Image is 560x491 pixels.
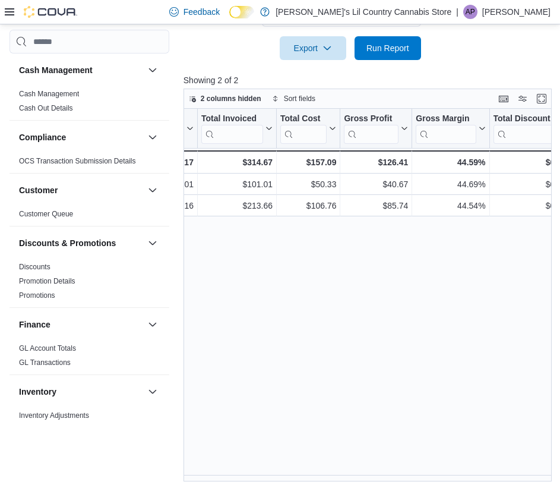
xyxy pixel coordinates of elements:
span: Sort fields [284,94,315,103]
div: Cash Management [10,87,169,120]
button: Total Invoiced [201,114,273,144]
div: $85.74 [344,199,408,213]
button: Sort fields [267,92,320,106]
button: Discounts & Promotions [19,237,143,249]
div: $40.67 [344,177,408,191]
span: Run Report [366,42,409,54]
div: 44.54% [416,199,485,213]
div: $314.67 [201,155,273,169]
button: Finance [145,317,160,332]
span: AP [466,5,475,19]
button: Gross Margin [416,114,485,144]
div: Compliance [10,154,169,173]
div: Gross Profit [344,114,398,125]
div: $126.41 [344,155,408,169]
div: Total Tax [142,114,184,125]
h3: Customer [19,184,58,196]
button: Cash Management [19,64,143,76]
div: Total Discount [493,114,556,125]
a: GL Account Totals [19,344,76,352]
div: Total Invoiced [201,114,263,144]
button: 2 columns hidden [184,92,266,106]
p: | [456,5,458,19]
span: Customer Queue [19,209,73,219]
div: Discounts & Promotions [10,260,169,307]
a: Promotion Details [19,277,75,285]
div: 44.69% [416,177,485,191]
div: Gross Margin [416,114,476,144]
h3: Compliance [19,131,66,143]
input: Dark Mode [229,6,254,18]
div: Total Tax [142,114,184,144]
div: 44.59% [416,155,485,169]
a: Cash Out Details [19,104,73,112]
span: Cash Out Details [19,103,73,113]
p: Showing 2 of 2 [183,74,556,86]
button: Cash Management [145,63,160,77]
span: OCS Transaction Submission Details [19,156,136,166]
button: Inventory [145,385,160,399]
button: Export [280,36,346,60]
span: Export [287,36,339,60]
button: Inventory [19,386,143,398]
div: Customer [10,207,169,226]
span: Inventory Adjustments [19,411,89,420]
img: Cova [24,6,77,18]
a: GL Transactions [19,358,71,367]
div: $157.09 [280,155,336,169]
a: Discounts [19,263,50,271]
h3: Cash Management [19,64,93,76]
a: Customer Queue [19,210,73,218]
div: $21.16 [142,199,194,213]
a: OCS Transaction Submission Details [19,157,136,165]
div: $10.01 [142,177,194,191]
div: Total Cost [280,114,327,144]
span: Promotions [19,291,55,300]
span: GL Account Totals [19,344,76,353]
div: Finance [10,341,169,374]
div: $101.01 [201,177,273,191]
h3: Discounts & Promotions [19,237,116,249]
button: Discounts & Promotions [145,236,160,250]
div: $106.76 [280,199,336,213]
h3: Inventory [19,386,56,398]
button: Customer [19,184,143,196]
span: Feedback [183,6,220,18]
h3: Finance [19,319,50,331]
button: Enter fullscreen [534,92,549,106]
span: Dark Mode [229,18,230,19]
p: [PERSON_NAME]'s Lil Country Cannabis Store [276,5,451,19]
span: Cash Management [19,89,79,99]
button: Run Report [355,36,421,60]
button: Compliance [19,131,143,143]
span: 2 columns hidden [201,94,261,103]
a: Promotions [19,291,55,300]
a: Cash Management [19,90,79,98]
div: Alexis Peters [463,5,477,19]
div: Gross Margin [416,114,476,125]
div: Total Discount [493,114,556,144]
span: Promotion Details [19,276,75,286]
div: $50.33 [280,177,336,191]
button: Finance [19,319,143,331]
div: Total Cost [280,114,327,125]
p: [PERSON_NAME] [482,5,550,19]
button: Customer [145,183,160,197]
div: $31.17 [142,155,194,169]
div: Total Invoiced [201,114,263,125]
button: Total Cost [280,114,336,144]
span: GL Transactions [19,358,71,367]
button: Compliance [145,130,160,144]
button: Keyboard shortcuts [496,92,511,106]
div: $213.66 [201,199,273,213]
button: Display options [515,92,530,106]
a: Inventory Adjustments [19,411,89,420]
button: Gross Profit [344,114,408,144]
div: Gross Profit [344,114,398,144]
